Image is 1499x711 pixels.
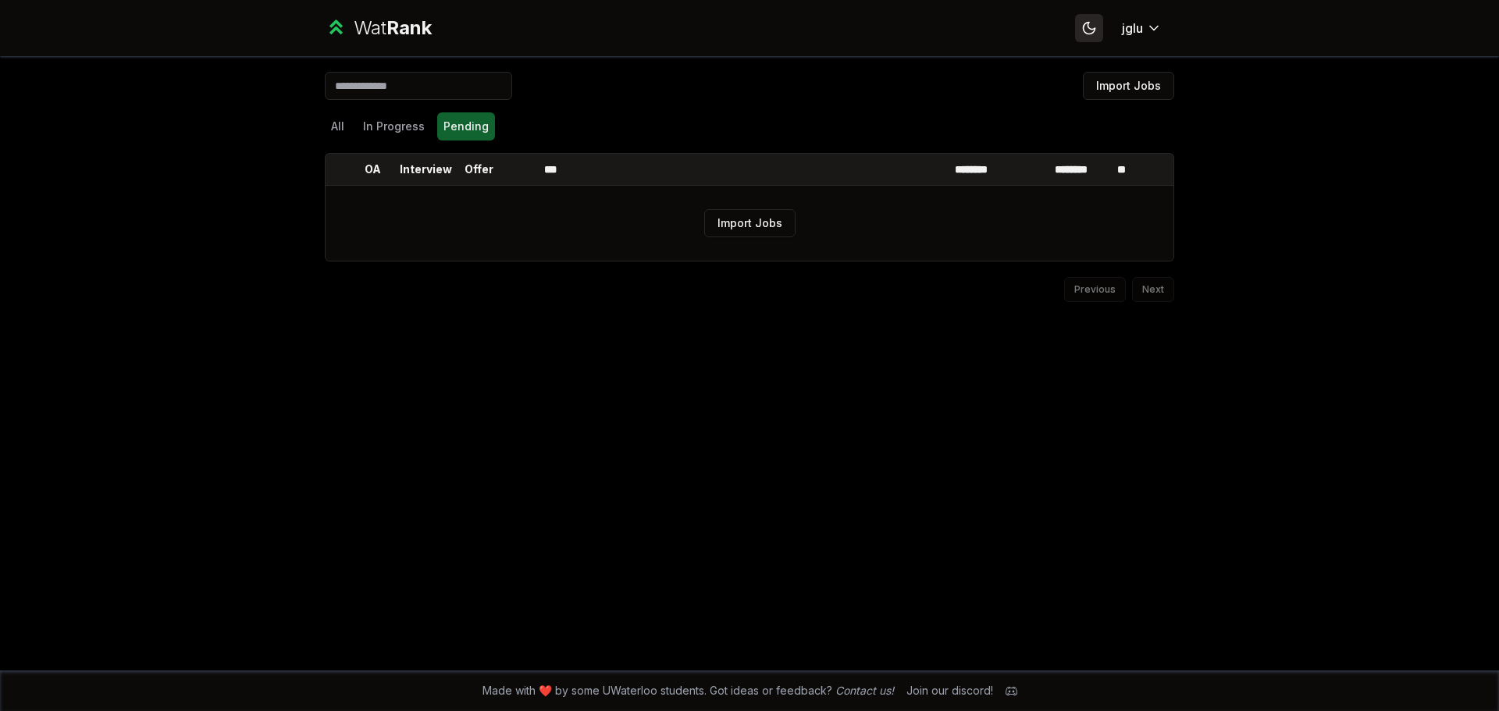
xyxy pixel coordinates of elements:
[704,209,796,237] button: Import Jobs
[1083,72,1174,100] button: Import Jobs
[835,684,894,697] a: Contact us!
[465,162,493,177] p: Offer
[1109,14,1174,42] button: jglu
[386,16,432,39] span: Rank
[325,16,432,41] a: WatRank
[365,162,381,177] p: OA
[354,16,432,41] div: Wat
[400,162,452,177] p: Interview
[325,112,351,140] button: All
[357,112,431,140] button: In Progress
[437,112,495,140] button: Pending
[1122,19,1143,37] span: jglu
[906,683,993,699] div: Join our discord!
[482,683,894,699] span: Made with ❤️ by some UWaterloo students. Got ideas or feedback?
